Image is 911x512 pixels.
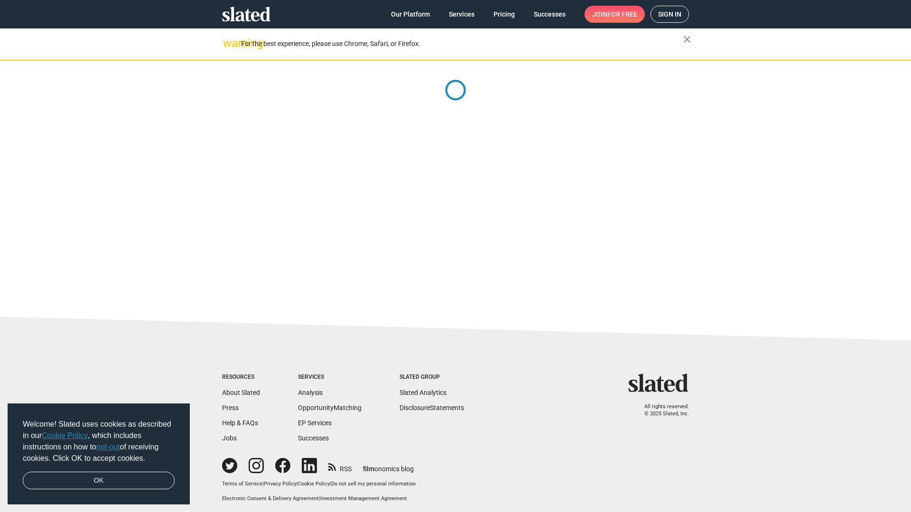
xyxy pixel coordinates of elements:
[449,6,474,23] span: Services
[262,481,264,487] span: |
[298,419,332,427] a: EP Services
[331,481,416,488] button: Do not sell my personal information
[298,434,329,442] a: Successes
[607,6,637,23] span: for free
[298,389,323,396] a: Analysis
[328,459,352,474] a: RSS
[8,403,190,505] div: cookieconsent
[222,404,239,411] a: Press
[400,374,464,381] div: Slated Group
[298,374,362,381] div: Services
[330,481,331,487] span: |
[651,6,689,23] a: Sign in
[681,34,693,45] mat-icon: close
[298,481,330,487] a: Cookie Policy
[96,443,120,451] a: opt-out
[222,374,260,381] div: Resources
[222,434,237,442] a: Jobs
[222,419,258,427] a: Help & FAQs
[23,419,175,464] span: Welcome! Slated uses cookies as described in our , which includes instructions on how to of recei...
[23,472,175,490] a: dismiss cookie message
[264,481,297,487] a: Privacy Policy
[320,495,407,502] a: Investment Management Agreement
[658,6,681,22] span: Sign in
[42,431,88,439] a: Cookie Policy
[585,6,645,23] a: Joinfor free
[363,457,414,474] a: filmonomics blog
[400,404,464,411] a: DisclosureStatements
[391,6,430,23] span: Our Platform
[486,6,522,23] a: Pricing
[297,481,298,487] span: |
[298,404,362,411] a: OpportunityMatching
[223,37,234,49] mat-icon: warning
[526,6,573,23] a: Successes
[441,6,482,23] a: Services
[363,465,374,473] span: film
[241,37,683,50] div: For the best experience, please use Chrome, Safari, or Firefox.
[222,389,260,396] a: About Slated
[493,6,515,23] span: Pricing
[634,403,689,417] p: All rights reserved. © 2025 Slated, Inc.
[400,389,446,396] a: Slated Analytics
[383,6,437,23] a: Our Platform
[222,481,262,487] a: Terms of Service
[534,6,566,23] span: Successes
[592,6,637,23] span: Join
[319,495,320,502] span: |
[222,495,319,502] a: Electronic Consent & Delivery Agreement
